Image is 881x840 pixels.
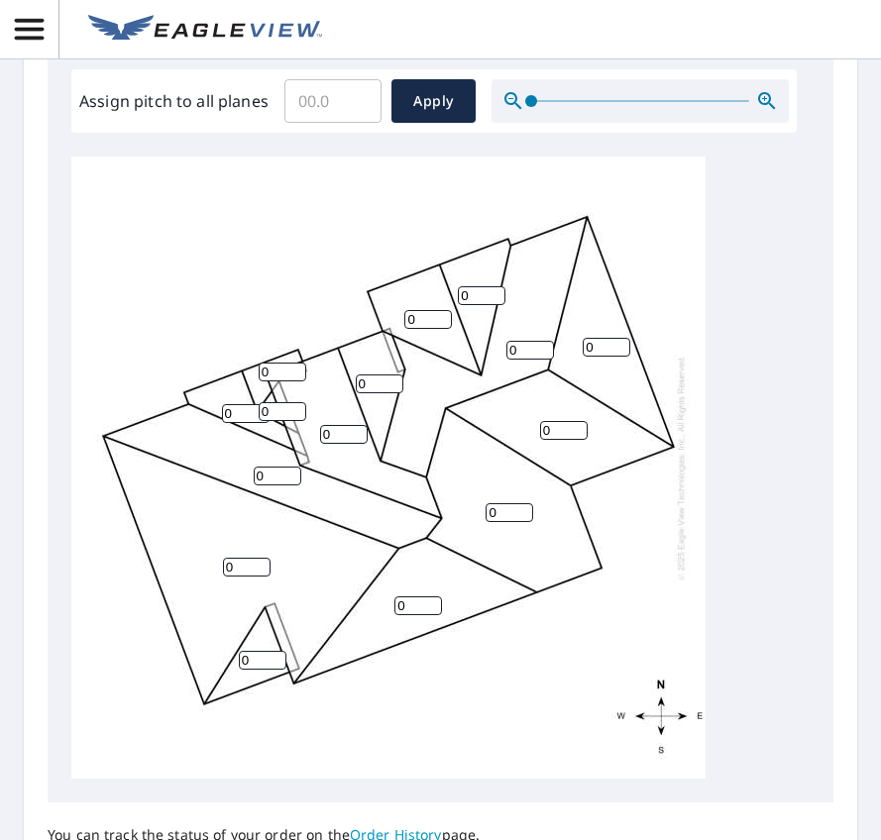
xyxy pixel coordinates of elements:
label: Assign pitch to all planes [79,89,269,113]
img: EV Logo [88,15,322,45]
a: EV Logo [76,3,334,56]
input: 00.0 [284,73,382,129]
span: Apply [407,89,460,114]
button: Apply [391,79,476,123]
